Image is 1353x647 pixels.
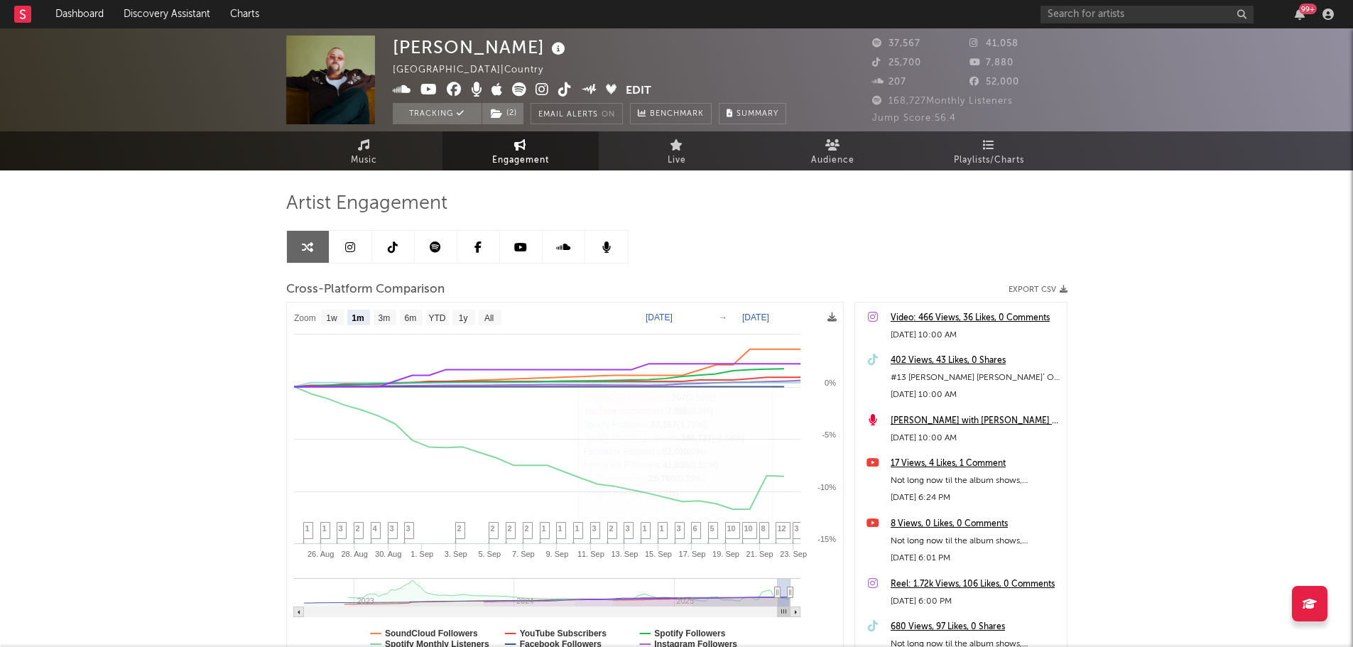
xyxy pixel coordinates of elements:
[339,524,343,533] span: 3
[693,524,697,533] span: 6
[373,524,377,533] span: 4
[1295,9,1305,20] button: 99+
[599,131,755,170] a: Live
[891,576,1060,593] a: Reel: 1.72k Views, 106 Likes, 0 Comments
[969,77,1019,87] span: 52,000
[746,550,773,558] text: 21. Sep
[356,524,360,533] span: 2
[891,455,1060,472] a: 17 Views, 4 Likes, 1 Comment
[677,524,681,533] span: 3
[755,131,911,170] a: Audience
[1009,286,1067,294] button: Export CSV
[575,524,580,533] span: 1
[491,524,495,533] span: 2
[891,369,1060,386] div: #13 [PERSON_NAME] [PERSON_NAME]’ On #newmusic #newalbum
[406,524,411,533] span: 3
[609,524,614,533] span: 2
[891,386,1060,403] div: [DATE] 10:00 AM
[891,327,1060,344] div: [DATE] 10:00 AM
[891,352,1060,369] div: 402 Views, 43 Likes, 0 Shares
[411,550,433,558] text: 1. Sep
[969,58,1014,67] span: 7,880
[891,310,1060,327] div: Video: 466 Views, 36 Likes, 0 Comments
[611,550,638,558] text: 13. Sep
[393,36,569,59] div: [PERSON_NAME]
[646,312,673,322] text: [DATE]
[719,312,727,322] text: →
[286,195,447,212] span: Artist Engagement
[286,131,442,170] a: Music
[519,629,607,638] text: YouTube Subscribers
[428,313,445,323] text: YTD
[954,152,1024,169] span: Playlists/Charts
[385,629,478,638] text: SoundCloud Followers
[457,524,462,533] span: 2
[307,550,333,558] text: 26. Aug
[872,77,906,87] span: 207
[404,313,416,323] text: 6m
[390,524,394,533] span: 3
[484,313,493,323] text: All
[602,111,615,119] em: On
[508,524,512,533] span: 2
[891,593,1060,610] div: [DATE] 6:00 PM
[286,281,445,298] span: Cross-Platform Comparison
[341,550,367,558] text: 28. Aug
[305,524,310,533] span: 1
[891,533,1060,550] div: Not long now til the album shows, supported by the incredible @PiperButcher #ontour
[742,312,769,322] text: [DATE]
[668,152,686,169] span: Live
[294,313,316,323] text: Zoom
[558,524,563,533] span: 1
[1040,6,1254,23] input: Search for artists
[744,524,753,533] span: 10
[891,619,1060,636] a: 680 Views, 97 Likes, 0 Shares
[778,524,786,533] span: 12
[660,524,664,533] span: 1
[872,39,920,48] span: 37,567
[326,313,337,323] text: 1w
[678,550,705,558] text: 17. Sep
[891,550,1060,567] div: [DATE] 6:01 PM
[872,58,921,67] span: 25,700
[393,62,560,79] div: [GEOGRAPHIC_DATA] | Country
[531,103,623,124] button: Email AlertsOn
[825,379,836,387] text: 0%
[542,524,546,533] span: 1
[650,106,704,123] span: Benchmark
[645,550,672,558] text: 15. Sep
[891,472,1060,489] div: Not long now til the album shows, supported by the incredible [PERSON_NAME]
[482,103,523,124] button: (2)
[737,110,778,118] span: Summary
[444,550,467,558] text: 3. Sep
[492,152,549,169] span: Engagement
[626,524,630,533] span: 3
[458,313,467,323] text: 1y
[817,535,836,543] text: -15%
[712,550,739,558] text: 19. Sep
[780,550,807,558] text: 23. Sep
[891,430,1060,447] div: [DATE] 10:00 AM
[969,39,1018,48] span: 41,058
[592,524,597,533] span: 3
[761,524,766,533] span: 8
[727,524,736,533] span: 10
[322,524,327,533] span: 1
[822,430,836,439] text: -5%
[710,524,714,533] span: 5
[795,524,799,533] span: 3
[891,489,1060,506] div: [DATE] 6:24 PM
[872,97,1013,106] span: 168,727 Monthly Listeners
[891,413,1060,430] a: [PERSON_NAME] with [PERSON_NAME] at Dulcie's Cottage ([DATE])
[482,103,524,124] span: ( 2 )
[811,152,854,169] span: Audience
[817,483,836,491] text: -10%
[891,516,1060,533] a: 8 Views, 0 Likes, 0 Comments
[643,524,647,533] span: 1
[911,131,1067,170] a: Playlists/Charts
[872,114,956,123] span: Jump Score: 56.4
